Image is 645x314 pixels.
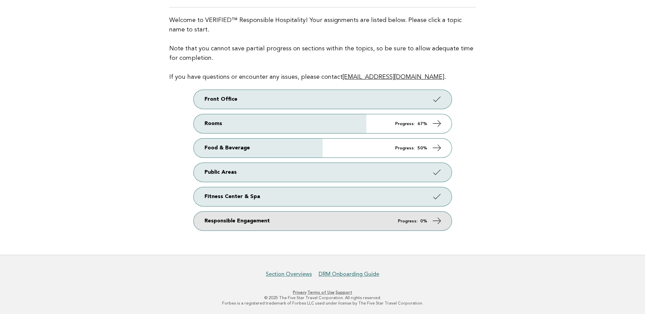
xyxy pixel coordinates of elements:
a: Rooms Progress: 67% [194,114,452,133]
p: © 2025 The Five Star Travel Corporation. All rights reserved. [115,295,530,300]
em: Progress: [395,122,415,126]
a: Food & Beverage Progress: 50% [194,139,452,158]
p: · · [115,290,530,295]
a: [EMAIL_ADDRESS][DOMAIN_NAME] [343,74,444,80]
strong: 67% [417,122,427,126]
em: Progress: [395,146,415,150]
p: Welcome to VERIFIED™ Responsible Hospitality! Your assignments are listed below. Please click a t... [169,16,476,82]
a: Section Overviews [266,271,312,277]
a: Front Office [194,90,452,109]
a: Support [336,290,352,295]
strong: 0% [420,219,427,223]
a: Fitness Center & Spa [194,187,452,206]
a: Terms of Use [307,290,335,295]
strong: 50% [417,146,427,150]
a: Public Areas [194,163,452,182]
a: Responsible Engagement Progress: 0% [194,212,452,231]
p: Forbes is a registered trademark of Forbes LLC used under license by The Five Star Travel Corpora... [115,300,530,306]
a: Privacy [293,290,306,295]
em: Progress: [398,219,417,223]
a: DRM Onboarding Guide [319,271,379,277]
